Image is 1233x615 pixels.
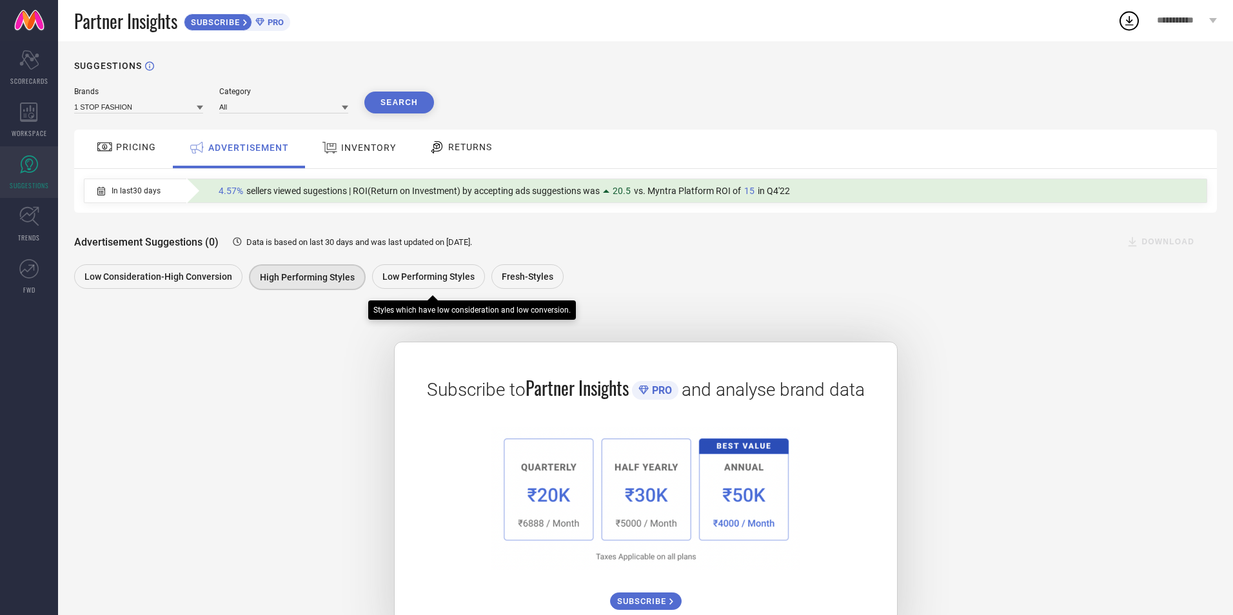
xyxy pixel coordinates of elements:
span: Low Performing Styles [382,271,475,282]
span: Partner Insights [74,8,177,34]
div: Category [219,87,348,96]
span: 4.57% [219,186,243,196]
span: FWD [23,285,35,295]
span: PRO [649,384,672,396]
a: SUBSCRIBEPRO [184,10,290,31]
div: Styles which have low consideration and low conversion. [373,306,571,315]
button: Search [364,92,434,113]
img: 1a6fb96cb29458d7132d4e38d36bc9c7.png [491,427,800,570]
span: sellers viewed sugestions | ROI(Return on Investment) by accepting ads suggestions was [246,186,600,196]
span: and analyse brand data [682,379,865,400]
span: RETURNS [448,142,492,152]
span: SUBSCRIBE [184,17,243,27]
span: PRICING [116,142,156,152]
span: Fresh-Styles [502,271,553,282]
span: 20.5 [613,186,631,196]
span: SUBSCRIBE [617,596,669,606]
span: Low Consideration-High Conversion [84,271,232,282]
div: Open download list [1118,9,1141,32]
span: Subscribe to [427,379,526,400]
span: High Performing Styles [260,272,355,282]
span: SUGGESTIONS [10,181,49,190]
span: INVENTORY [341,142,396,153]
span: TRENDS [18,233,40,242]
span: PRO [264,17,284,27]
div: Percentage of sellers who have viewed suggestions for the current Insight Type [212,182,796,199]
span: vs. Myntra Platform ROI of [634,186,741,196]
span: Data is based on last 30 days and was last updated on [DATE] . [246,237,472,247]
span: Advertisement Suggestions (0) [74,236,219,248]
span: SCORECARDS [10,76,48,86]
a: SUBSCRIBE [610,583,682,610]
span: WORKSPACE [12,128,47,138]
span: 15 [744,186,755,196]
h1: SUGGESTIONS [74,61,142,71]
span: Partner Insights [526,375,629,401]
span: In last 30 days [112,186,161,195]
span: ADVERTISEMENT [208,142,289,153]
div: Brands [74,87,203,96]
span: in Q4'22 [758,186,790,196]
